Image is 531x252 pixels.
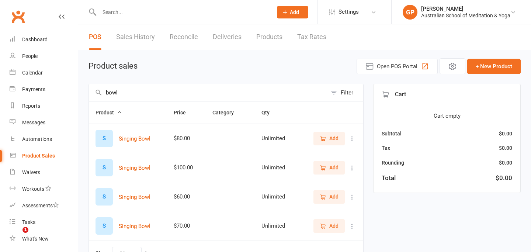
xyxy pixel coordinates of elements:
[256,24,282,50] a: Products
[261,135,291,142] div: Unlimited
[213,24,242,50] a: Deliveries
[357,59,438,74] button: Open POS Portal
[212,110,242,115] span: Category
[329,222,339,230] span: Add
[116,24,155,50] a: Sales History
[174,194,199,200] div: $60.00
[499,159,512,167] div: $0.00
[22,236,49,242] div: What's New
[88,62,138,70] h1: Product sales
[382,159,404,167] div: Rounding
[96,217,113,235] div: Set product image
[22,86,45,92] div: Payments
[377,62,417,71] span: Open POS Portal
[174,165,199,171] div: $100.00
[22,37,48,42] div: Dashboard
[10,214,78,231] a: Tasks
[261,108,278,117] button: Qty
[10,131,78,148] a: Automations
[327,84,363,101] button: Filter
[22,219,35,225] div: Tasks
[170,24,198,50] a: Reconcile
[277,6,308,18] button: Add
[9,7,27,26] a: Clubworx
[382,173,396,183] div: Total
[174,110,194,115] span: Price
[119,193,150,201] button: Singing Bowl
[313,161,345,174] button: Add
[22,120,45,125] div: Messages
[10,231,78,247] a: What's New
[96,108,122,117] button: Product
[382,111,512,120] div: Cart empty
[96,159,113,176] div: Set product image
[297,24,326,50] a: Tax Rates
[96,188,113,206] div: Set product image
[313,219,345,232] button: Add
[313,190,345,203] button: Add
[382,144,390,152] div: Tax
[313,132,345,145] button: Add
[7,227,25,245] iframe: Intercom live chat
[174,223,199,229] div: $70.00
[22,203,59,208] div: Assessments
[261,110,278,115] span: Qty
[22,169,40,175] div: Waivers
[10,148,78,164] a: Product Sales
[96,110,122,115] span: Product
[119,134,150,143] button: Singing Bowl
[341,88,353,97] div: Filter
[329,193,339,201] span: Add
[96,130,113,147] div: Set product image
[467,59,521,74] button: + New Product
[382,130,402,138] div: Subtotal
[10,65,78,81] a: Calendar
[119,222,150,231] button: Singing Bowl
[89,84,327,101] input: Search products by name, or scan product code
[22,227,28,233] span: 1
[261,194,291,200] div: Unlimited
[421,12,510,19] div: Australian School of Meditation & Yoga
[339,4,359,20] span: Settings
[403,5,417,20] div: GP
[10,181,78,197] a: Workouts
[97,7,267,17] input: Search...
[10,31,78,48] a: Dashboard
[22,53,38,59] div: People
[329,134,339,142] span: Add
[89,24,101,50] a: POS
[119,163,150,172] button: Singing Bowl
[290,9,299,15] span: Add
[374,84,520,105] div: Cart
[499,144,512,152] div: $0.00
[22,136,52,142] div: Automations
[174,135,199,142] div: $80.00
[10,48,78,65] a: People
[10,197,78,214] a: Assessments
[496,173,512,183] div: $0.00
[10,114,78,131] a: Messages
[499,130,512,138] div: $0.00
[261,165,291,171] div: Unlimited
[22,186,44,192] div: Workouts
[22,153,55,159] div: Product Sales
[22,70,43,76] div: Calendar
[10,81,78,98] a: Payments
[261,223,291,229] div: Unlimited
[22,103,40,109] div: Reports
[421,6,510,12] div: [PERSON_NAME]
[212,108,242,117] button: Category
[174,108,194,117] button: Price
[329,163,339,172] span: Add
[10,164,78,181] a: Waivers
[10,98,78,114] a: Reports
